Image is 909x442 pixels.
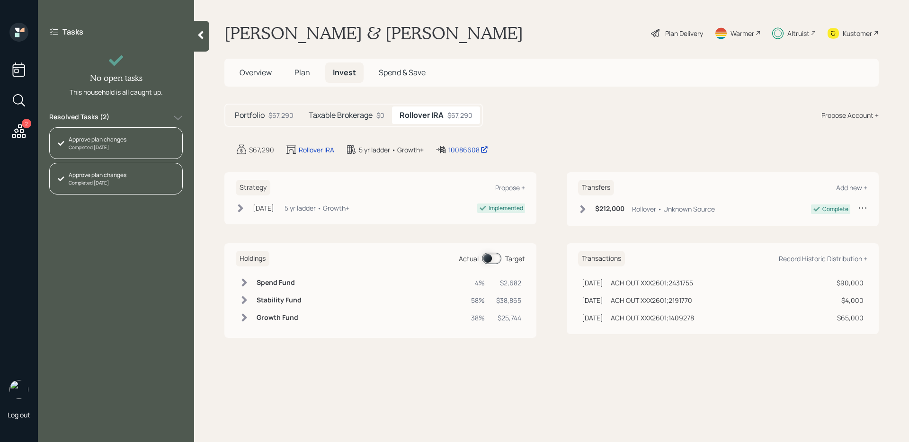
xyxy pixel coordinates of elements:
[49,112,109,124] label: Resolved Tasks ( 2 )
[253,203,274,213] div: [DATE]
[235,111,265,120] h5: Portfolio
[448,145,488,155] div: 10086608
[787,28,810,38] div: Altruist
[8,410,30,419] div: Log out
[611,295,692,305] div: ACH OUT XXX2601;2191770
[376,110,384,120] div: $0
[821,110,879,120] div: Propose Account +
[240,67,272,78] span: Overview
[69,135,126,144] div: Approve plan changes
[224,23,523,44] h1: [PERSON_NAME] & [PERSON_NAME]
[837,313,864,323] div: $65,000
[90,73,143,83] h4: No open tasks
[471,295,485,305] div: 58%
[595,205,624,213] h6: $212,000
[496,278,521,288] div: $2,682
[447,110,472,120] div: $67,290
[257,279,302,287] h6: Spend Fund
[496,295,521,305] div: $38,865
[836,183,867,192] div: Add new +
[236,251,269,266] h6: Holdings
[505,254,525,264] div: Target
[611,278,693,288] div: ACH OUT XXX2601;2431755
[582,295,603,305] div: [DATE]
[843,28,872,38] div: Kustomer
[257,296,302,304] h6: Stability Fund
[22,119,31,128] div: 2
[294,67,310,78] span: Plan
[578,180,614,195] h6: Transfers
[249,145,274,155] div: $67,290
[62,27,83,37] label: Tasks
[822,205,848,213] div: Complete
[837,295,864,305] div: $4,000
[400,111,444,120] h5: Rollover IRA
[299,145,334,155] div: Rollover IRA
[9,380,28,399] img: sami-boghos-headshot.png
[69,171,126,179] div: Approve plan changes
[236,180,270,195] h6: Strategy
[69,179,126,186] div: Completed [DATE]
[582,278,603,288] div: [DATE]
[779,254,867,263] div: Record Historic Distribution +
[495,183,525,192] div: Propose +
[471,313,485,323] div: 38%
[70,87,163,97] div: This household is all caught up.
[837,278,864,288] div: $90,000
[359,145,424,155] div: 5 yr ladder • Growth+
[459,254,479,264] div: Actual
[578,251,625,266] h6: Transactions
[582,313,603,323] div: [DATE]
[309,111,373,120] h5: Taxable Brokerage
[632,204,715,214] div: Rollover • Unknown Source
[257,314,302,322] h6: Growth Fund
[496,313,521,323] div: $25,744
[665,28,703,38] div: Plan Delivery
[69,144,126,151] div: Completed [DATE]
[333,67,356,78] span: Invest
[379,67,426,78] span: Spend & Save
[731,28,754,38] div: Warmer
[489,204,523,212] div: Implemented
[285,203,349,213] div: 5 yr ladder • Growth+
[611,313,694,323] div: ACH OUT XXX2601;1409278
[471,278,485,288] div: 4%
[268,110,294,120] div: $67,290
